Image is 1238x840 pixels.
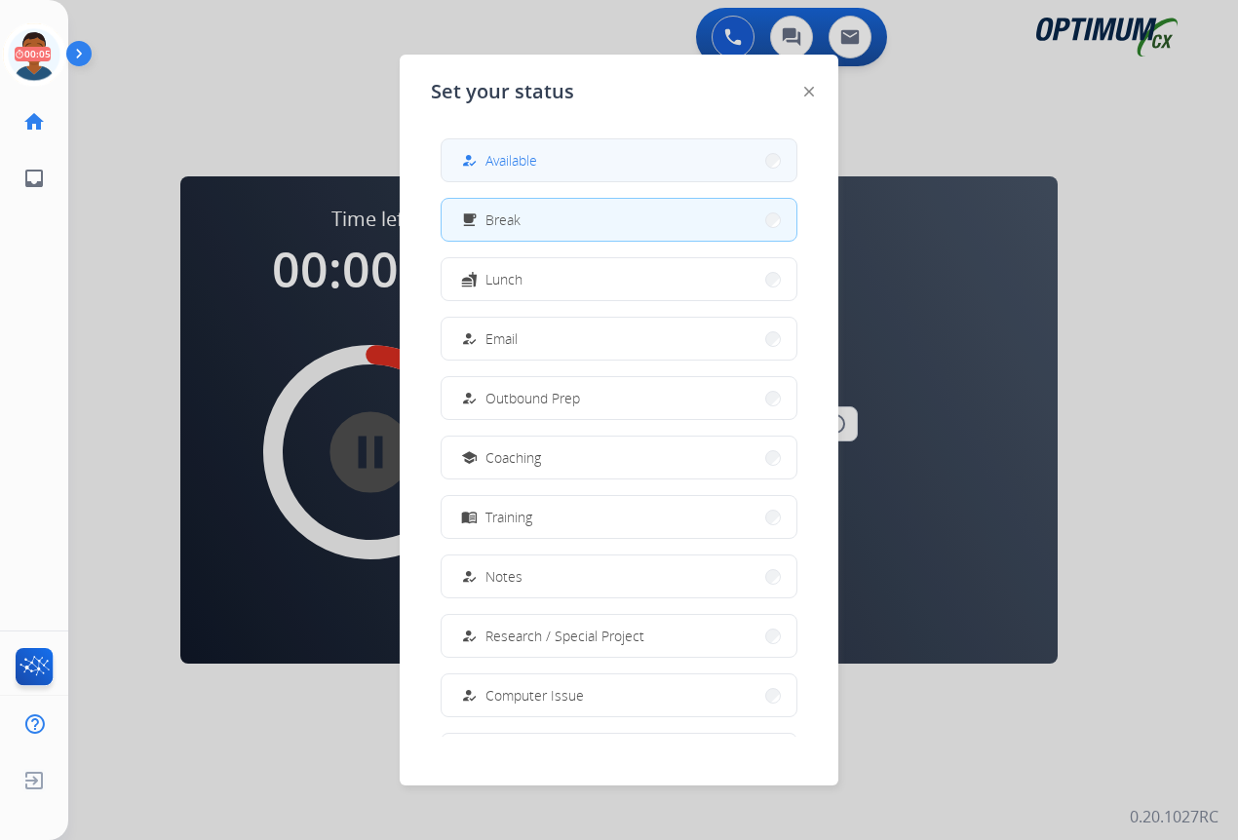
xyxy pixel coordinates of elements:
[485,150,537,171] span: Available
[442,615,796,657] button: Research / Special Project
[442,674,796,716] button: Computer Issue
[22,110,46,134] mat-icon: home
[442,199,796,241] button: Break
[442,555,796,597] button: Notes
[442,377,796,419] button: Outbound Prep
[461,509,478,525] mat-icon: menu_book
[442,437,796,478] button: Coaching
[461,152,478,169] mat-icon: how_to_reg
[461,211,478,228] mat-icon: free_breakfast
[485,328,518,349] span: Email
[461,628,478,644] mat-icon: how_to_reg
[442,734,796,776] button: Internet Issue
[485,447,541,468] span: Coaching
[431,78,574,105] span: Set your status
[804,87,814,96] img: close-button
[485,685,584,706] span: Computer Issue
[442,496,796,538] button: Training
[461,568,478,585] mat-icon: how_to_reg
[1130,805,1219,828] p: 0.20.1027RC
[485,566,522,587] span: Notes
[442,139,796,181] button: Available
[461,687,478,704] mat-icon: how_to_reg
[461,330,478,347] mat-icon: how_to_reg
[461,271,478,287] mat-icon: fastfood
[485,626,644,646] span: Research / Special Project
[442,258,796,300] button: Lunch
[442,318,796,360] button: Email
[485,269,522,289] span: Lunch
[485,210,521,230] span: Break
[461,449,478,466] mat-icon: school
[485,507,532,527] span: Training
[461,390,478,406] mat-icon: how_to_reg
[485,388,580,408] span: Outbound Prep
[22,167,46,190] mat-icon: inbox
